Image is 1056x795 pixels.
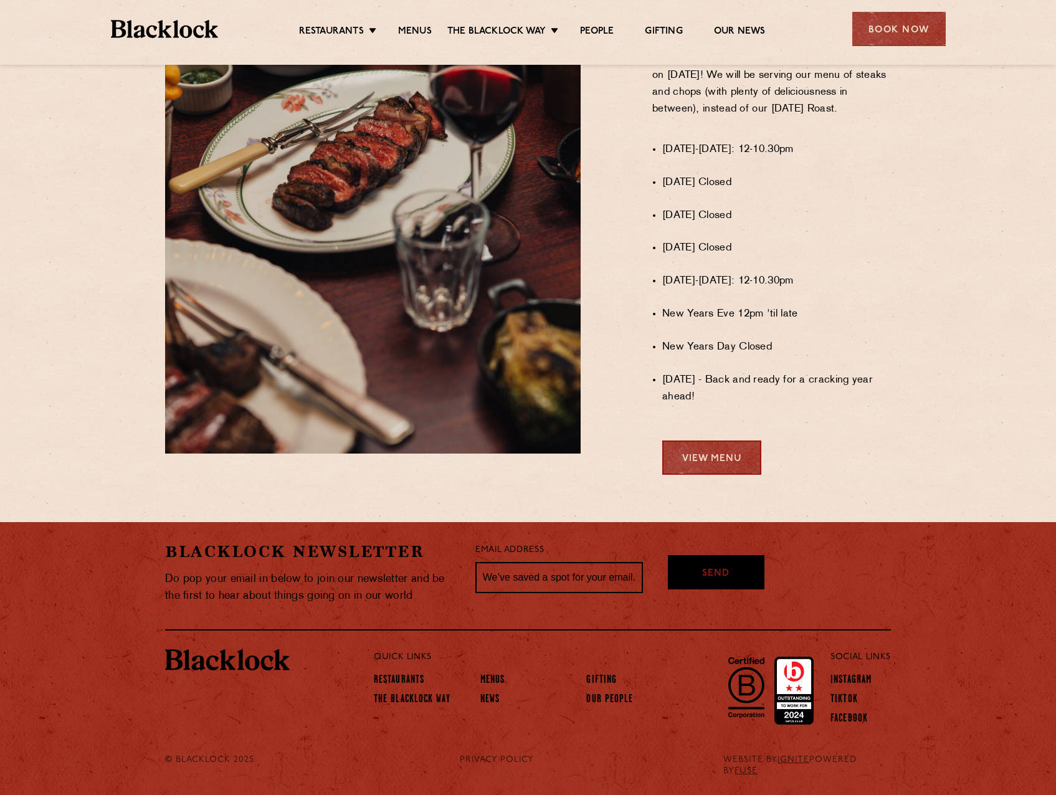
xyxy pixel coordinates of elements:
li: [DATE] - Back and ready for a cracking year ahead! [662,372,891,406]
a: IGNITE [778,755,809,764]
a: Facebook [830,713,868,726]
div: © Blacklock 2025 [156,755,280,777]
a: Our People [586,693,633,707]
li: New Years Eve 12pm 'til late [662,306,891,323]
li: [DATE]-[DATE]: 12-10.30pm [662,273,891,290]
li: [DATE] Closed [662,174,891,191]
label: Email Address [475,543,544,558]
a: TikTok [830,693,858,707]
a: Gifting [645,26,682,39]
a: News [480,693,500,707]
a: PRIVACY POLICY [460,755,534,766]
p: Social Links [830,649,891,665]
div: WEBSITE BY POWERED BY [714,755,900,777]
a: Restaurants [299,26,364,39]
a: Restaurants [374,674,424,688]
a: Our News [714,26,766,39]
input: We’ve saved a spot for your email... [475,562,643,593]
li: [DATE]-[DATE]: 12-10.30pm [662,141,891,158]
a: The Blacklock Way [374,693,450,707]
a: Menus [480,674,505,688]
img: BL_Textured_Logo-footer-cropped.svg [165,649,290,670]
a: View Menu [662,440,761,475]
a: FUSE [735,766,758,776]
a: Gifting [586,674,617,688]
li: [DATE] Closed [662,207,891,224]
a: The Blacklock Way [447,26,546,39]
div: Book Now [852,12,946,46]
span: Send [702,567,730,581]
img: BL_Textured_Logo-footer-cropped.svg [111,20,219,38]
li: New Years Day Closed [662,339,891,356]
img: B-Corp-Logo-Black-RGB.svg [721,650,772,725]
img: Accred_2023_2star.png [774,657,814,725]
p: Do pop your email in below to join our newsletter and be the first to hear about things going on ... [165,571,457,604]
a: Menus [398,26,432,39]
h2: Blacklock Newsletter [165,541,457,563]
a: Instagram [830,674,872,688]
p: Quick Links [374,649,789,665]
a: People [580,26,614,39]
li: [DATE] Closed [662,240,891,257]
